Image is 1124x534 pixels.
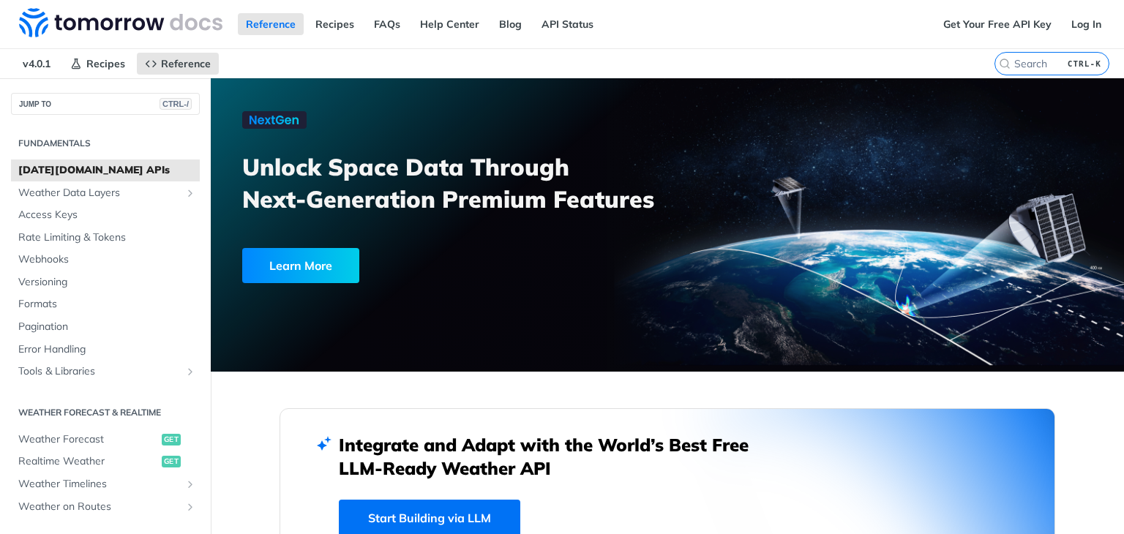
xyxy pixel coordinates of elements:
a: Rate Limiting & Tokens [11,227,200,249]
span: Realtime Weather [18,454,158,469]
span: CTRL-/ [160,98,192,110]
h2: Weather Forecast & realtime [11,406,200,419]
a: Reference [137,53,219,75]
a: Weather Forecastget [11,429,200,451]
button: Show subpages for Weather on Routes [184,501,196,513]
span: Rate Limiting & Tokens [18,230,196,245]
a: Get Your Free API Key [935,13,1060,35]
span: Weather Timelines [18,477,181,492]
button: Show subpages for Tools & Libraries [184,366,196,377]
a: Recipes [62,53,133,75]
span: Pagination [18,320,196,334]
a: Webhooks [11,249,200,271]
span: [DATE][DOMAIN_NAME] APIs [18,163,196,178]
a: Error Handling [11,339,200,361]
a: Blog [491,13,530,35]
svg: Search [999,58,1011,69]
span: Formats [18,297,196,312]
span: Recipes [86,57,125,70]
a: Realtime Weatherget [11,451,200,473]
a: Tools & LibrariesShow subpages for Tools & Libraries [11,361,200,383]
span: v4.0.1 [15,53,59,75]
span: Tools & Libraries [18,364,181,379]
span: Versioning [18,275,196,290]
span: Webhooks [18,252,196,267]
h2: Fundamentals [11,137,200,150]
h3: Unlock Space Data Through Next-Generation Premium Features [242,151,683,215]
img: NextGen [242,111,307,129]
a: Help Center [412,13,487,35]
div: Learn More [242,248,359,283]
a: API Status [533,13,602,35]
button: Show subpages for Weather Data Layers [184,187,196,199]
a: Weather TimelinesShow subpages for Weather Timelines [11,473,200,495]
a: Reference [238,13,304,35]
a: [DATE][DOMAIN_NAME] APIs [11,159,200,181]
a: FAQs [366,13,408,35]
span: Weather Data Layers [18,186,181,200]
a: Recipes [307,13,362,35]
span: Weather Forecast [18,432,158,447]
h2: Integrate and Adapt with the World’s Best Free LLM-Ready Weather API [339,433,771,480]
span: Access Keys [18,208,196,222]
span: get [162,456,181,467]
a: Pagination [11,316,200,338]
a: Weather Data LayersShow subpages for Weather Data Layers [11,182,200,204]
span: Reference [161,57,211,70]
span: get [162,434,181,445]
span: Weather on Routes [18,500,181,514]
a: Versioning [11,271,200,293]
kbd: CTRL-K [1064,56,1105,71]
button: Show subpages for Weather Timelines [184,478,196,490]
img: Tomorrow.io Weather API Docs [19,8,222,37]
a: Weather on RoutesShow subpages for Weather on Routes [11,496,200,518]
a: Learn More [242,248,595,283]
a: Log In [1063,13,1109,35]
button: JUMP TOCTRL-/ [11,93,200,115]
a: Formats [11,293,200,315]
span: Error Handling [18,342,196,357]
a: Access Keys [11,204,200,226]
